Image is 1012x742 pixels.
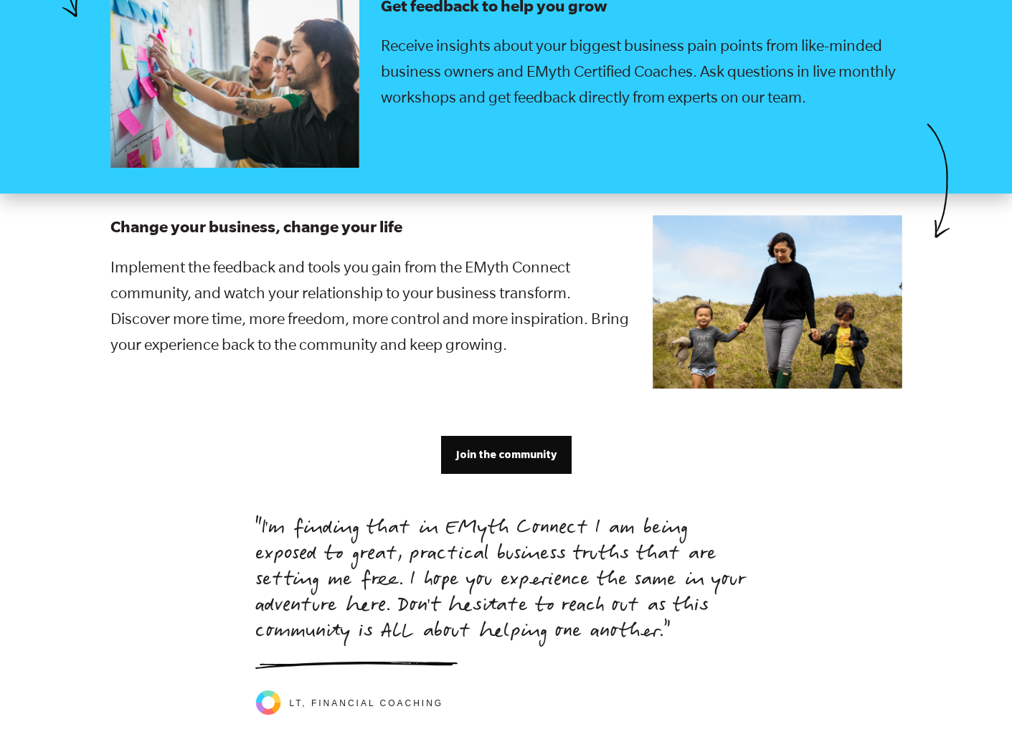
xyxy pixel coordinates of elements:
[290,698,444,710] span: LT, Financial Coaching
[110,215,631,237] h3: Change your business, change your life
[441,436,572,473] a: Join the community
[456,447,557,462] span: Join the community
[653,215,902,389] img: EC_LP_Sales_HOW_Change
[255,515,745,647] span: "I'm finding that in EMyth Connect I am being exposed to great, practical business truths that ar...
[110,254,631,357] p: Implement the feedback and tools you gain from the EMyth Connect community, and watch your relati...
[255,690,281,715] img: ses_full_rgb
[940,673,1012,742] iframe: Chat Widget
[381,32,902,110] p: Receive insights about your biggest business pain points from like-minded business owners and EMy...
